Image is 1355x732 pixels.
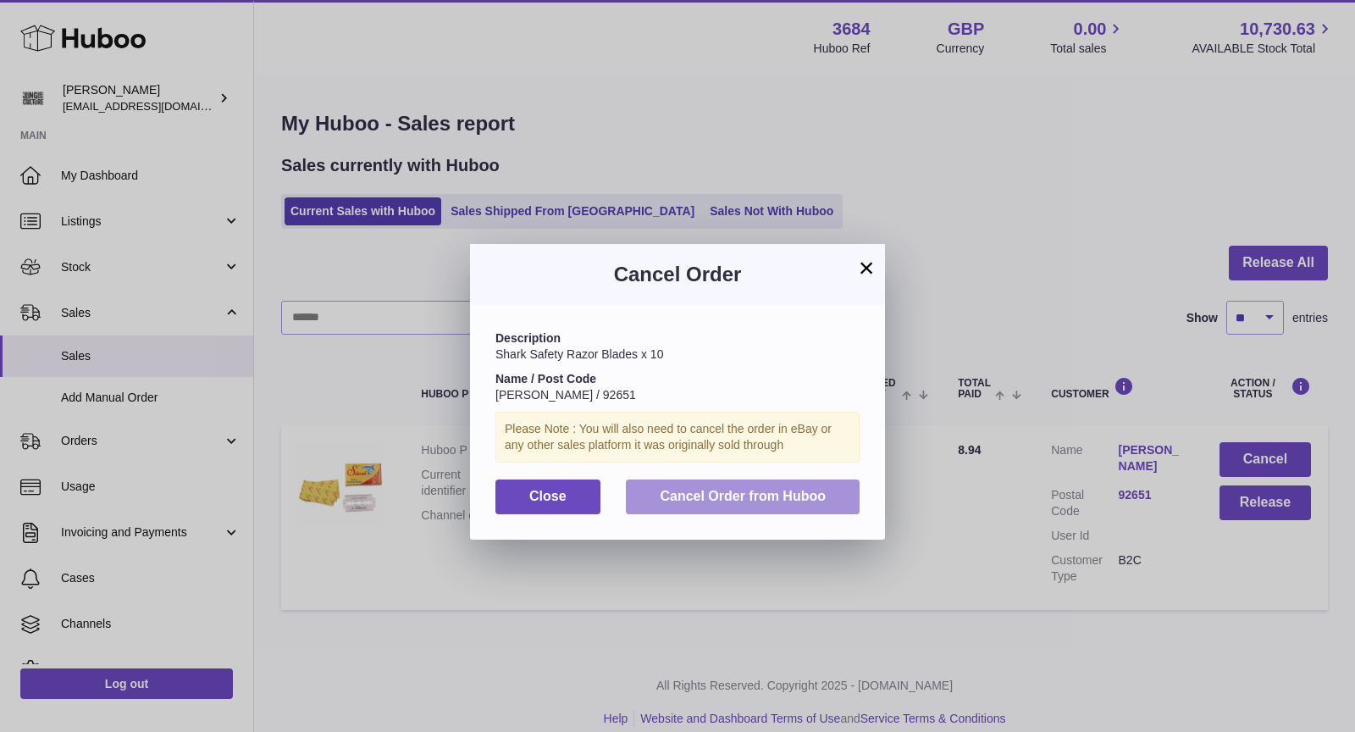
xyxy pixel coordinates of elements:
strong: Description [495,331,561,345]
span: [PERSON_NAME] / 92651 [495,388,636,402]
button: Close [495,480,600,514]
span: Close [529,489,567,503]
button: × [856,258,877,278]
button: Cancel Order from Huboo [626,480,860,514]
h3: Cancel Order [495,261,860,288]
span: Shark Safety Razor Blades x 10 [495,347,663,361]
span: Cancel Order from Huboo [660,489,826,503]
strong: Name / Post Code [495,372,596,385]
div: Please Note : You will also need to cancel the order in eBay or any other sales platform it was o... [495,412,860,463]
